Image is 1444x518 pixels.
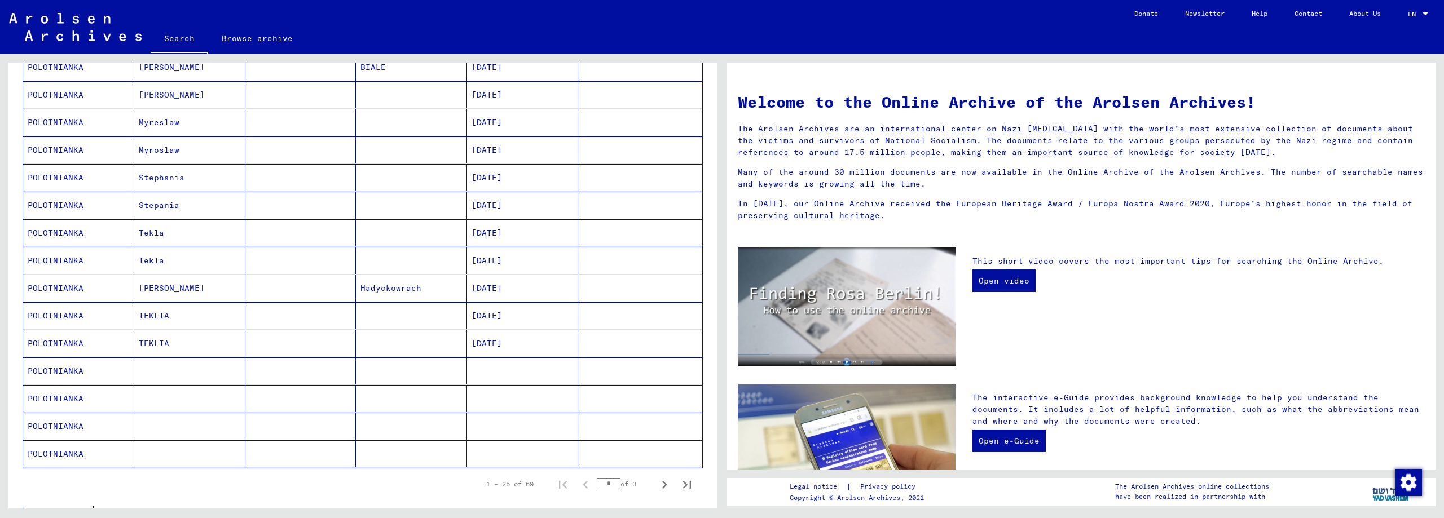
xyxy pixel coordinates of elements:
mat-cell: [PERSON_NAME] [134,54,245,81]
img: video.jpg [738,247,956,366]
mat-cell: [DATE] [467,136,578,163]
mat-cell: [DATE] [467,54,578,81]
mat-cell: TEKLIA [134,330,245,357]
mat-cell: [PERSON_NAME] [134,81,245,108]
mat-cell: Hadyckowrach [356,275,467,302]
mat-cell: [DATE] [467,164,578,191]
mat-cell: POLOTNIANKA [23,357,134,384]
p: In [DATE], our Online Archive received the European Heritage Award / Europa Nostra Award 2020, Eu... [738,198,1424,222]
a: Legal notice [790,481,846,493]
p: have been realized in partnership with [1115,492,1269,502]
mat-cell: POLOTNIANKA [23,192,134,219]
button: First page [552,473,574,495]
div: | [790,481,929,493]
p: The Arolsen Archives are an international center on Nazi [MEDICAL_DATA] with the world’s most ext... [738,123,1424,158]
mat-cell: Myroslaw [134,136,245,163]
span: EN [1408,10,1420,18]
div: 1 – 25 of 69 [486,479,534,489]
mat-cell: Tekla [134,219,245,246]
button: Previous page [574,473,597,495]
div: of 3 [597,479,653,489]
mat-cell: POLOTNIANKA [23,109,134,136]
mat-cell: BIALE [356,54,467,81]
mat-cell: POLOTNIANKA [23,413,134,440]
mat-cell: [DATE] [467,330,578,357]
button: Next page [653,473,676,495]
img: yv_logo.png [1370,477,1412,506]
p: Copyright © Arolsen Archives, 2021 [790,493,929,503]
a: Privacy policy [851,481,929,493]
mat-cell: Myreslaw [134,109,245,136]
mat-cell: [DATE] [467,247,578,274]
button: Last page [676,473,698,495]
p: This short video covers the most important tips for searching the Online Archive. [972,255,1424,267]
mat-cell: POLOTNIANKA [23,219,134,246]
p: The Arolsen Archives online collections [1115,481,1269,492]
mat-cell: [DATE] [467,109,578,136]
h1: Welcome to the Online Archive of the Arolsen Archives! [738,90,1424,114]
mat-cell: POLOTNIANKA [23,330,134,357]
mat-cell: [DATE] [467,192,578,219]
mat-cell: POLOTNIANKA [23,164,134,191]
mat-cell: POLOTNIANKA [23,302,134,329]
a: Search [151,25,208,54]
mat-cell: [DATE] [467,302,578,329]
img: Change consent [1395,469,1422,496]
mat-cell: POLOTNIANKA [23,385,134,412]
mat-cell: POLOTNIANKA [23,54,134,81]
a: Open video [972,269,1036,292]
mat-cell: POLOTNIANKA [23,136,134,163]
mat-cell: [PERSON_NAME] [134,275,245,302]
img: Arolsen_neg.svg [9,13,142,41]
a: Browse archive [208,25,306,52]
mat-cell: POLOTNIANKA [23,440,134,467]
mat-cell: [DATE] [467,81,578,108]
p: The interactive e-Guide provides background knowledge to help you understand the documents. It in... [972,392,1424,427]
mat-cell: [DATE] [467,275,578,302]
mat-cell: [DATE] [467,219,578,246]
a: Open e-Guide [972,430,1046,452]
mat-cell: POLOTNIANKA [23,81,134,108]
p: Many of the around 30 million documents are now available in the Online Archive of the Arolsen Ar... [738,166,1424,190]
mat-cell: Stepania [134,192,245,219]
mat-cell: POLOTNIANKA [23,275,134,302]
mat-cell: TEKLIA [134,302,245,329]
mat-cell: POLOTNIANKA [23,247,134,274]
mat-cell: Stephania [134,164,245,191]
mat-cell: Tekla [134,247,245,274]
